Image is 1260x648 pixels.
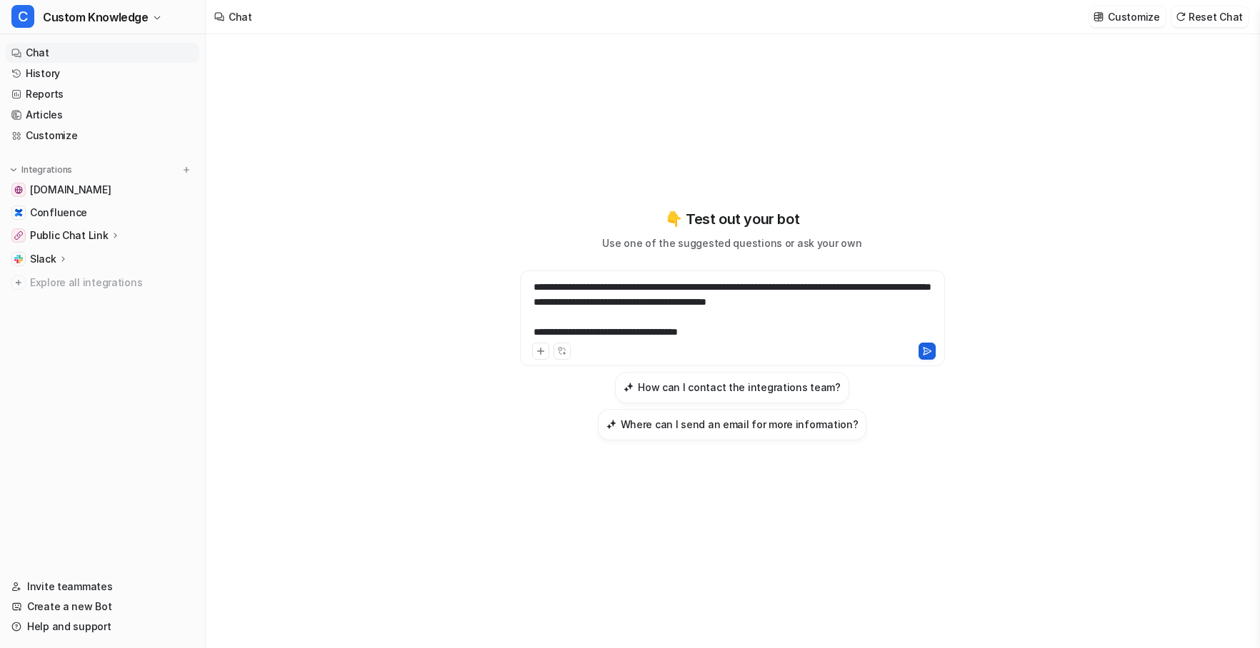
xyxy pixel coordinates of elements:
[229,9,252,24] div: Chat
[6,203,199,223] a: ConfluenceConfluence
[30,228,109,243] p: Public Chat Link
[624,382,634,393] img: How can I contact the integrations team?
[14,231,23,240] img: Public Chat Link
[11,5,34,28] span: C
[9,165,19,175] img: expand menu
[606,419,616,430] img: Where can I send an email for more information?
[30,183,111,197] span: [DOMAIN_NAME]
[181,165,191,175] img: menu_add.svg
[665,208,799,230] p: 👇 Test out your bot
[1089,6,1165,27] button: Customize
[6,617,199,637] a: Help and support
[6,273,199,293] a: Explore all integrations
[6,105,199,125] a: Articles
[6,597,199,617] a: Create a new Bot
[6,126,199,146] a: Customize
[1176,11,1186,22] img: reset
[6,64,199,83] a: History
[43,7,149,27] span: Custom Knowledge
[14,186,23,194] img: help.cartoncloud.com
[6,163,76,177] button: Integrations
[602,236,861,250] p: Use one of the suggested questions or ask your own
[14,255,23,263] img: Slack
[6,43,199,63] a: Chat
[30,252,56,266] p: Slack
[11,275,26,290] img: explore all integrations
[615,372,849,403] button: How can I contact the integrations team?How can I contact the integrations team?
[30,206,87,220] span: Confluence
[21,164,72,176] p: Integrations
[621,417,859,432] h3: Where can I send an email for more information?
[1108,9,1159,24] p: Customize
[6,84,199,104] a: Reports
[1094,11,1104,22] img: customize
[598,409,867,440] button: Where can I send an email for more information?Where can I send an email for more information?
[6,180,199,200] a: help.cartoncloud.com[DOMAIN_NAME]
[6,577,199,597] a: Invite teammates
[14,208,23,217] img: Confluence
[30,271,194,294] span: Explore all integrations
[1171,6,1249,27] button: Reset Chat
[638,380,841,395] h3: How can I contact the integrations team?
